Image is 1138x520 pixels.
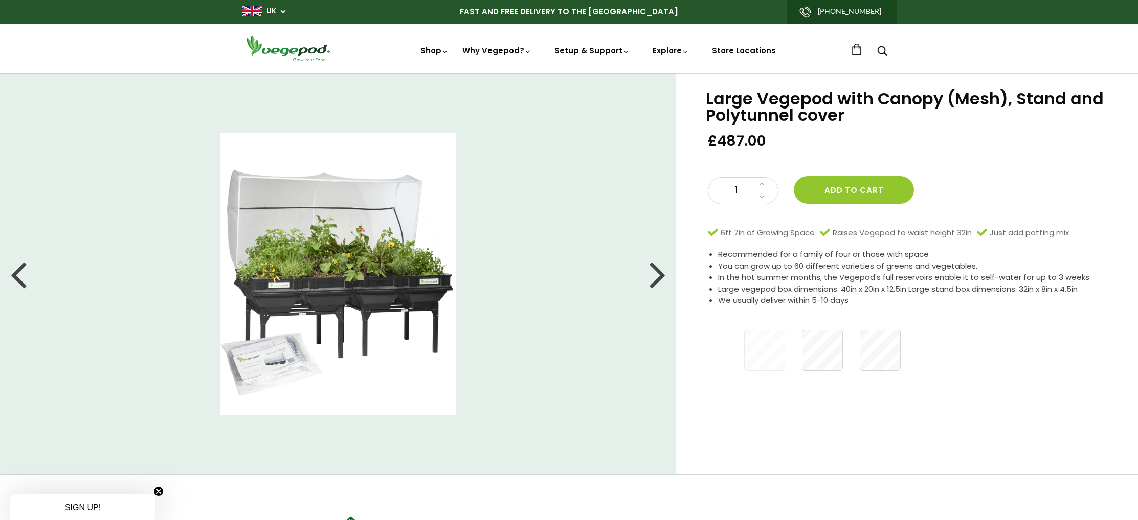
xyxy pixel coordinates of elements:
li: Recommended for a family of four or those with space [718,249,1112,261]
a: Search [877,47,887,57]
a: Decrease quantity by 1 [756,190,768,204]
li: You can grow up to 60 different varieties of greens and vegetables. [718,261,1112,272]
a: Setup & Support [554,45,630,56]
img: Large Vegepod with Canopy (Mesh), Stand and Polytunnel cover [220,133,457,415]
span: Raises Vegepod to waist height 32in [833,227,972,239]
h1: Large Vegepod with Canopy (Mesh), Stand and Polytunnel cover [706,91,1112,123]
button: Add to cart [794,176,914,204]
a: Shop [420,45,449,56]
span: £487.00 [708,132,766,150]
span: 1 [719,184,753,197]
li: In the hot summer months, the Vegepod's full reservoirs enable it to self-water for up to 3 weeks [718,272,1112,284]
a: UK [266,6,276,16]
span: SIGN UP! [65,503,101,512]
a: Explore [653,45,689,56]
span: 6ft 7in of Growing Space [721,227,815,239]
div: SIGN UP!Close teaser [10,494,155,520]
img: gb_large.png [242,6,262,16]
a: Increase quantity by 1 [756,178,768,191]
a: Store Locations [712,45,776,56]
button: Close teaser [153,486,164,496]
li: Large vegepod box dimensions: 40in x 20in x 12.5in Large stand box dimensions: 32in x 8in x 4.5in [718,284,1112,295]
a: Why Vegepod? [462,45,532,56]
span: Just add potting mix [990,227,1069,239]
img: Vegepod [242,34,334,63]
li: We usually deliver within 5-10 days [718,295,1112,307]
